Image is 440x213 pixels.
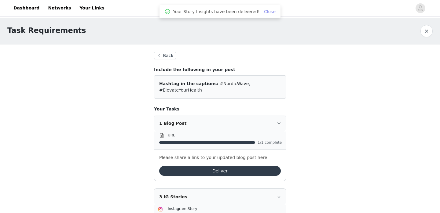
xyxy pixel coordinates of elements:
div: icon: right3 IG Stories [154,189,286,205]
i: icon: right [277,121,281,125]
h4: Your Tasks [154,106,286,112]
a: Your Links [76,1,108,15]
div: avatar [417,3,423,13]
button: Deliver [159,166,281,176]
i: icon: right [277,195,281,199]
a: Close [264,9,276,14]
span: Hashtag in the captions: [159,81,218,86]
span: Instagram Story [168,207,197,211]
h4: Include the following in your post [154,67,286,73]
span: Your Story Insights have been delivered! [173,9,260,15]
div: icon: right1 Blog Post [154,115,286,132]
p: Please share a link to your updated blog post here! [159,154,281,161]
img: Instagram Icon [158,207,163,212]
a: Dashboard [10,1,43,15]
h1: Task Requirements [7,25,86,36]
span: URL [168,133,175,137]
a: Networks [44,1,75,15]
span: 1/1 complete [258,141,282,144]
button: Back [154,52,176,59]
